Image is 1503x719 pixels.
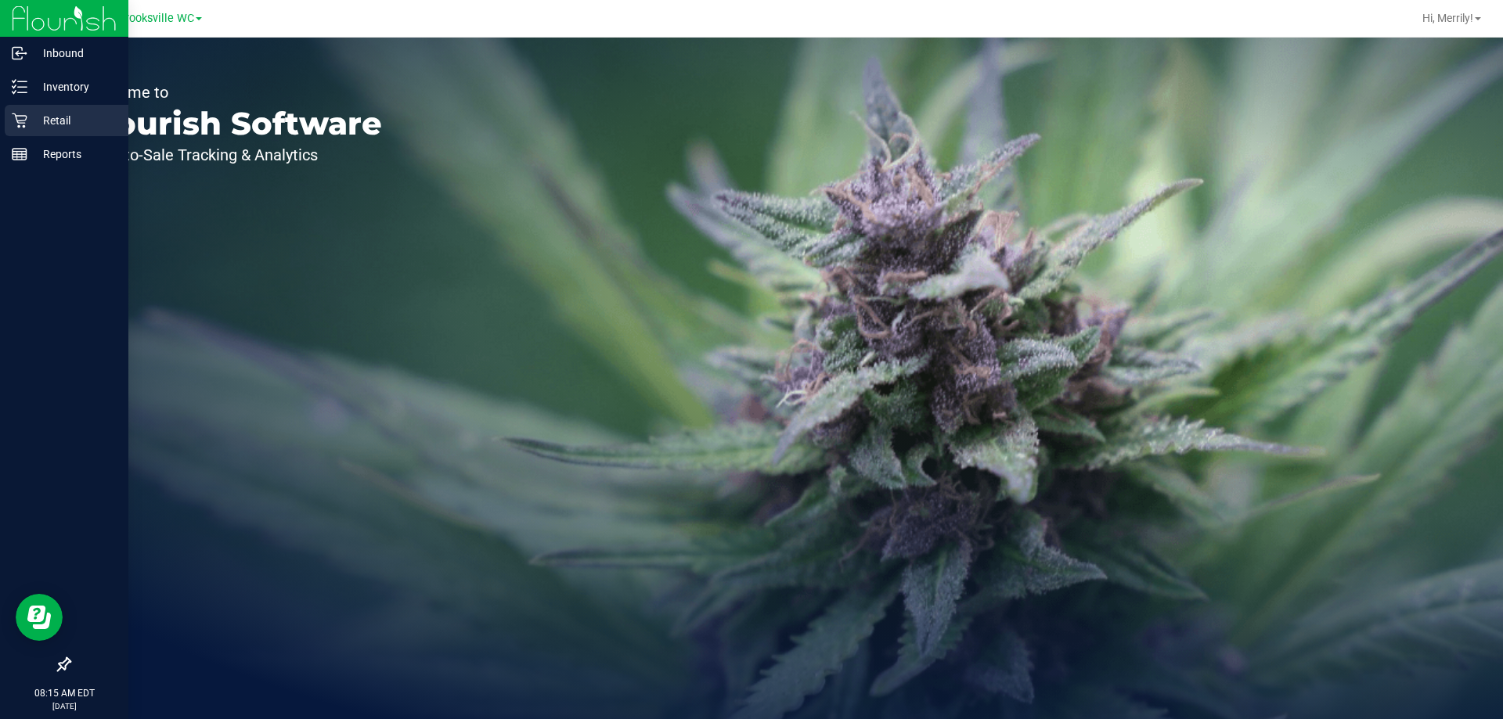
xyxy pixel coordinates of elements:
[85,147,382,163] p: Seed-to-Sale Tracking & Analytics
[27,145,121,164] p: Reports
[27,77,121,96] p: Inventory
[12,79,27,95] inline-svg: Inventory
[118,12,194,25] span: Brooksville WC
[27,111,121,130] p: Retail
[16,594,63,641] iframe: Resource center
[12,113,27,128] inline-svg: Retail
[85,108,382,139] p: Flourish Software
[27,44,121,63] p: Inbound
[85,84,382,100] p: Welcome to
[12,146,27,162] inline-svg: Reports
[1422,12,1473,24] span: Hi, Merrily!
[7,700,121,712] p: [DATE]
[12,45,27,61] inline-svg: Inbound
[7,686,121,700] p: 08:15 AM EDT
